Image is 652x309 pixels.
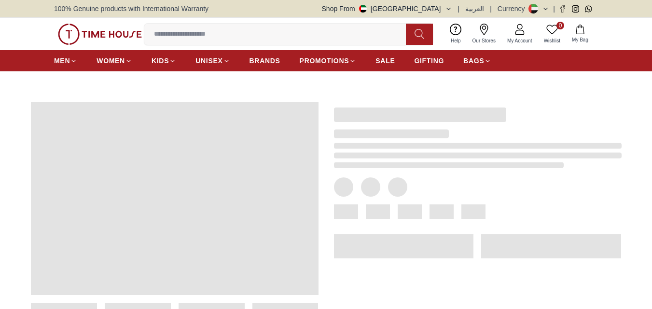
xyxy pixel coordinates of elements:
a: Help [445,22,467,46]
span: My Bag [568,36,592,43]
span: KIDS [152,56,169,66]
span: BRANDS [250,56,280,66]
span: My Account [503,37,536,44]
span: Help [447,37,465,44]
a: MEN [54,52,77,69]
button: My Bag [566,23,594,45]
a: Instagram [572,5,579,13]
a: 0Wishlist [538,22,566,46]
span: PROMOTIONS [300,56,349,66]
span: UNISEX [195,56,222,66]
div: Currency [498,4,529,13]
a: GIFTING [414,52,444,69]
span: WOMEN [97,56,125,66]
button: Shop From[GEOGRAPHIC_DATA] [322,4,452,13]
span: Wishlist [540,37,564,44]
a: SALE [375,52,395,69]
span: BAGS [463,56,484,66]
span: | [458,4,460,13]
span: MEN [54,56,70,66]
a: Our Stores [467,22,501,46]
a: Whatsapp [585,5,592,13]
span: 100% Genuine products with International Warranty [54,4,208,13]
span: 0 [556,22,564,29]
span: SALE [375,56,395,66]
a: UNISEX [195,52,230,69]
img: United Arab Emirates [359,5,367,13]
button: العربية [465,4,484,13]
span: Our Stores [469,37,499,44]
a: BAGS [463,52,491,69]
a: BRANDS [250,52,280,69]
span: | [553,4,555,13]
img: ... [58,24,142,45]
a: KIDS [152,52,176,69]
a: PROMOTIONS [300,52,357,69]
a: Facebook [559,5,566,13]
span: GIFTING [414,56,444,66]
span: | [490,4,492,13]
a: WOMEN [97,52,132,69]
